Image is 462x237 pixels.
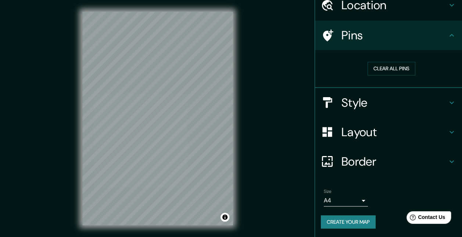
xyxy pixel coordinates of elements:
div: Style [315,88,462,117]
h4: Border [341,154,447,169]
div: Border [315,147,462,176]
h4: Pins [341,28,447,43]
h4: Style [341,95,447,110]
button: Toggle attribution [221,213,229,222]
div: Layout [315,117,462,147]
button: Clear all pins [368,62,415,75]
h4: Layout [341,125,447,139]
div: Pins [315,21,462,50]
canvas: Map [82,12,233,225]
label: Size [324,188,332,194]
iframe: Help widget launcher [397,208,454,229]
div: A4 [324,195,368,206]
button: Create your map [321,215,376,229]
